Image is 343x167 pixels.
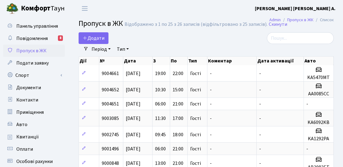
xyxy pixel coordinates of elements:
a: Пропуск в ЖК [287,17,313,23]
a: Приміщення [3,106,65,118]
img: logo.png [6,2,18,15]
span: - [210,145,212,152]
span: Гості [190,132,201,137]
th: По [170,57,188,65]
a: Спорт [3,69,65,82]
h5: KA1292PA [306,136,331,142]
a: Панель управління [3,20,65,32]
span: 10:30 [155,86,166,93]
h5: AA0085CC [306,91,331,97]
span: Приміщення [16,109,44,116]
a: Повідомлення8 [3,32,65,45]
span: 19:00 [155,70,166,77]
span: 18:00 [173,131,183,138]
span: - [259,115,261,122]
span: 9003085 [102,115,119,122]
span: - [210,70,212,77]
a: Тип [114,44,131,54]
h5: KA5470MT [306,75,331,81]
th: Коментар [207,57,257,65]
span: 17:00 [173,115,183,122]
span: [DATE] [126,70,141,77]
span: 13:00 [155,160,166,167]
span: - [259,86,261,93]
span: 9004652 [102,86,119,93]
a: [PERSON_NAME] [PERSON_NAME] А. [255,5,336,12]
th: Тип [188,57,207,65]
th: З [153,57,170,65]
span: Авто [16,121,27,128]
a: Пропуск в ЖК [3,45,65,57]
div: 8 [58,35,63,41]
span: [DATE] [126,131,141,138]
a: Admin [269,17,281,23]
span: 21:00 [173,160,183,167]
span: - [210,115,212,122]
span: 9004651 [102,101,119,107]
div: Відображено з 1 по 25 з 26 записів (відфільтровано з 25 записів). [125,22,267,27]
th: Авто [304,57,334,65]
a: Квитанції [3,131,65,143]
span: - [210,131,212,138]
span: 11:30 [155,115,166,122]
input: Пошук... [267,32,334,44]
span: Таун [21,3,65,14]
span: Додати [83,35,104,42]
h5: KA6092KB [306,120,331,125]
th: Дії [79,57,99,65]
span: Контакти [16,97,38,103]
span: Панель управління [16,23,58,30]
span: 15:00 [173,86,183,93]
span: 06:00 [155,145,166,152]
b: Комфорт [21,3,51,13]
span: - [259,131,261,138]
span: Повідомлення [16,35,48,42]
a: Документи [3,82,65,94]
a: Період [89,44,113,54]
span: Пропуск в ЖК [79,18,123,29]
span: - [210,101,212,107]
li: Список [313,17,334,23]
span: 9004661 [102,70,119,77]
span: Оплати [16,146,33,153]
button: Переключити навігацію [77,3,92,14]
span: [DATE] [126,101,141,107]
span: Пропуск в ЖК [16,47,47,54]
a: Подати заявку [3,57,65,69]
nav: breadcrumb [260,14,343,26]
a: Додати [79,32,108,44]
a: Контакти [3,94,65,106]
a: Оплати [3,143,65,155]
span: [DATE] [126,160,141,167]
span: Гості [190,146,201,151]
span: 22:00 [173,70,183,77]
span: - [259,160,261,167]
span: Гості [190,161,201,166]
span: - [210,160,212,167]
a: Скинути [269,22,287,27]
th: № [99,57,123,65]
span: Документи [16,84,41,91]
span: 06:00 [155,101,166,107]
span: - [306,145,308,152]
span: 21:00 [173,101,183,107]
span: Квитанції [16,133,39,140]
span: Гості [190,71,201,76]
span: Гості [190,101,201,106]
span: 09:45 [155,131,166,138]
th: Дата [123,57,153,65]
a: Авто [3,118,65,131]
span: - [259,70,261,77]
span: [DATE] [126,115,141,122]
span: Гості [190,116,201,121]
span: [DATE] [126,86,141,93]
span: 21:00 [173,145,183,152]
span: Гості [190,87,201,92]
th: Дата активації [257,57,304,65]
span: 9002745 [102,131,119,138]
span: Подати заявку [16,60,49,66]
span: - [306,101,308,107]
span: - [259,145,261,152]
span: - [210,86,212,93]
